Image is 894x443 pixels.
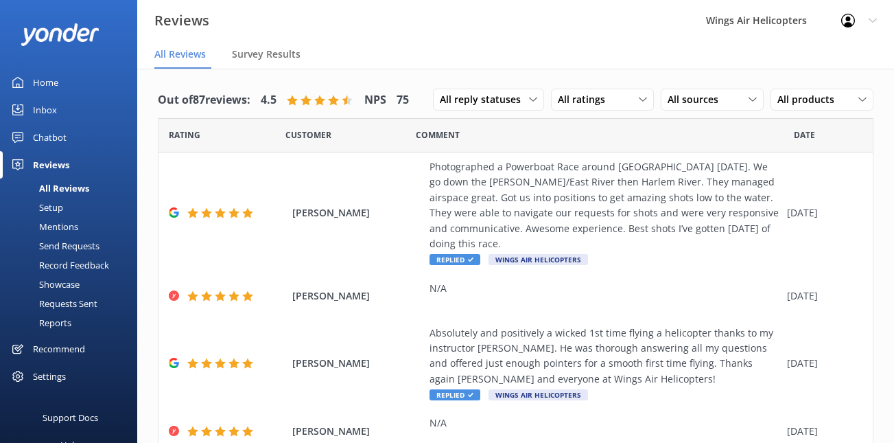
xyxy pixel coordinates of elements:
[8,294,137,313] a: Requests Sent
[232,47,301,61] span: Survey Results
[8,198,137,217] a: Setup
[489,389,588,400] span: Wings Air Helicopters
[794,128,815,141] span: Date
[8,275,137,294] a: Showcase
[430,281,780,296] div: N/A
[8,217,137,236] a: Mentions
[33,363,66,390] div: Settings
[8,179,89,198] div: All Reviews
[21,23,99,46] img: yonder-white-logo.png
[558,92,613,107] span: All ratings
[787,424,856,439] div: [DATE]
[430,326,780,387] div: Absolutely and positively a wicked 1st time flying a helicopter thanks to my instructor [PERSON_N...
[8,198,63,217] div: Setup
[668,92,727,107] span: All sources
[397,91,409,109] h4: 75
[285,128,331,141] span: Date
[430,159,780,251] div: Photographed a Powerboat Race around [GEOGRAPHIC_DATA] [DATE]. We go down the [PERSON_NAME]/East ...
[440,92,529,107] span: All reply statuses
[430,254,480,265] span: Replied
[33,69,58,96] div: Home
[33,96,57,124] div: Inbox
[8,179,137,198] a: All Reviews
[154,47,206,61] span: All Reviews
[8,217,78,236] div: Mentions
[292,205,423,220] span: [PERSON_NAME]
[292,356,423,371] span: [PERSON_NAME]
[33,335,85,363] div: Recommend
[787,205,856,220] div: [DATE]
[43,404,98,431] div: Support Docs
[33,151,69,179] div: Reviews
[430,389,480,400] span: Replied
[364,91,386,109] h4: NPS
[261,91,277,109] h4: 4.5
[158,91,250,109] h4: Out of 87 reviews:
[787,356,856,371] div: [DATE]
[416,128,460,141] span: Question
[8,236,99,255] div: Send Requests
[787,288,856,304] div: [DATE]
[8,294,97,313] div: Requests Sent
[430,416,780,431] div: N/A
[292,424,423,439] span: [PERSON_NAME]
[33,124,67,151] div: Chatbot
[489,254,588,265] span: Wings Air Helicopters
[8,275,80,294] div: Showcase
[8,313,137,332] a: Reports
[169,128,200,141] span: Date
[777,92,843,107] span: All products
[154,10,209,32] h3: Reviews
[8,313,71,332] div: Reports
[292,288,423,304] span: [PERSON_NAME]
[8,255,137,275] a: Record Feedback
[8,255,109,275] div: Record Feedback
[8,236,137,255] a: Send Requests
